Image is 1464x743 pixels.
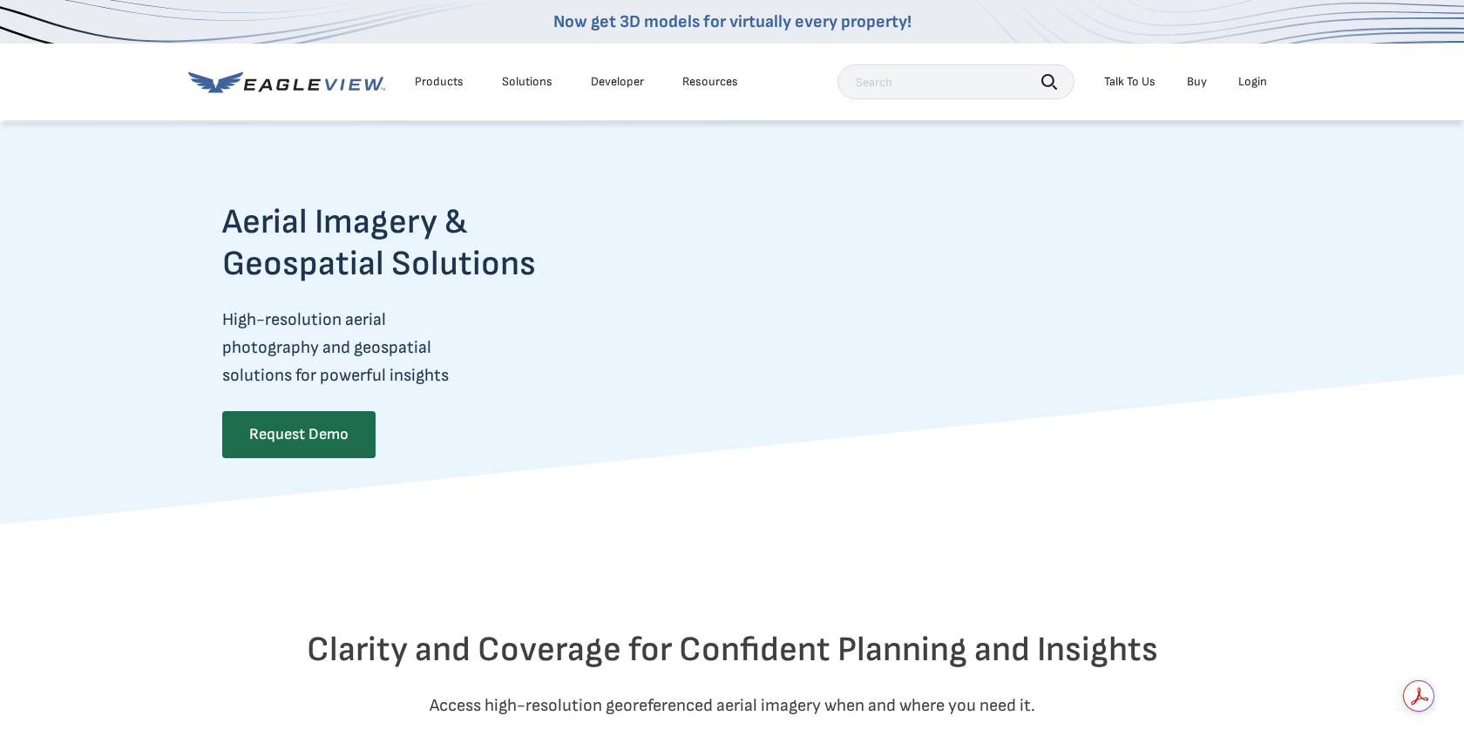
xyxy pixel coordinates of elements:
[591,74,644,90] a: Developer
[415,74,464,90] div: Products
[222,692,1242,719] p: Access high-resolution georeferenced aerial imagery when and where you need it.
[222,411,376,458] a: Request Demo
[222,306,604,389] p: High-resolution aerial photography and geospatial solutions for powerful insights
[682,74,738,90] div: Resources
[837,64,1074,99] input: Search
[502,74,552,90] div: Solutions
[1187,74,1207,90] a: Buy
[222,629,1242,671] h2: Clarity and Coverage for Confident Planning and Insights
[1104,74,1156,90] div: Talk To Us
[553,11,912,32] a: Now get 3D models for virtually every property!
[222,201,604,285] h2: Aerial Imagery & Geospatial Solutions
[1238,74,1267,90] div: Login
